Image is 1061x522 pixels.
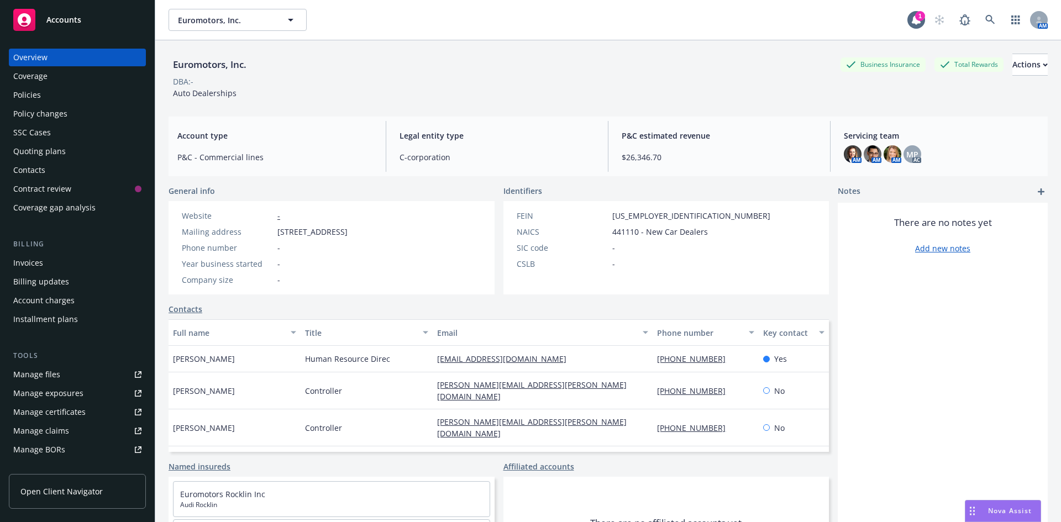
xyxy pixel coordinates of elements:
a: Manage files [9,366,146,383]
div: Manage certificates [13,403,86,421]
div: Manage exposures [13,384,83,402]
div: Phone number [182,242,273,254]
a: Manage claims [9,422,146,440]
div: Coverage [13,67,48,85]
div: Drag to move [965,500,979,521]
span: Audi Rocklin [180,500,483,510]
a: Contract review [9,180,146,198]
a: Euromotors Rocklin Inc [180,489,265,499]
button: Nova Assist [965,500,1041,522]
a: Contacts [9,161,146,179]
a: Start snowing [928,9,950,31]
span: Open Client Navigator [20,486,103,497]
div: DBA: - [173,76,193,87]
img: photo [844,145,862,163]
a: Overview [9,49,146,66]
div: Year business started [182,258,273,270]
span: There are no notes yet [894,216,992,229]
a: [PHONE_NUMBER] [657,423,734,433]
span: Nova Assist [988,506,1032,515]
div: CSLB [517,258,608,270]
span: Account type [177,130,372,141]
span: MP [906,149,918,160]
div: Manage claims [13,422,69,440]
div: Euromotors, Inc. [169,57,251,72]
div: Invoices [13,254,43,272]
a: Affiliated accounts [503,461,574,472]
a: [PERSON_NAME][EMAIL_ADDRESS][PERSON_NAME][DOMAIN_NAME] [437,416,627,439]
a: - [277,210,280,221]
div: Overview [13,49,48,66]
span: General info [169,185,215,197]
span: P&C estimated revenue [622,130,817,141]
div: Contract review [13,180,71,198]
span: Controller [305,385,342,397]
button: Title [301,319,433,346]
a: Manage exposures [9,384,146,402]
a: Installment plans [9,310,146,328]
div: FEIN [517,210,608,222]
button: Email [433,319,653,346]
div: Full name [173,327,284,339]
div: SSC Cases [13,124,51,141]
div: Phone number [657,327,742,339]
a: Coverage [9,67,146,85]
div: Installment plans [13,310,78,328]
span: Servicing team [844,130,1039,141]
a: Invoices [9,254,146,272]
div: Total Rewards [934,57,1004,71]
div: Manage BORs [13,441,65,458]
span: 441110 - New Car Dealers [612,226,708,238]
a: Coverage gap analysis [9,199,146,217]
span: Identifiers [503,185,542,197]
a: Summary of insurance [9,460,146,477]
span: P&C - Commercial lines [177,151,372,163]
div: Actions [1012,54,1048,75]
a: Manage BORs [9,441,146,458]
span: - [277,274,280,286]
a: [PERSON_NAME][EMAIL_ADDRESS][PERSON_NAME][DOMAIN_NAME] [437,379,627,402]
div: Key contact [763,327,812,339]
span: [STREET_ADDRESS] [277,226,348,238]
span: Accounts [46,15,81,24]
div: Account charges [13,292,75,309]
a: add [1034,185,1048,198]
div: Website [182,210,273,222]
button: Phone number [653,319,758,346]
a: Policy changes [9,105,146,123]
span: Controller [305,422,342,434]
span: [US_EMPLOYER_IDENTIFICATION_NUMBER] [612,210,770,222]
div: Company size [182,274,273,286]
a: [PHONE_NUMBER] [657,386,734,396]
div: Coverage gap analysis [13,199,96,217]
button: Full name [169,319,301,346]
div: Policy changes [13,105,67,123]
a: Account charges [9,292,146,309]
div: Billing updates [13,273,69,291]
div: Mailing address [182,226,273,238]
a: [PHONE_NUMBER] [657,354,734,364]
div: SIC code [517,242,608,254]
span: Auto Dealerships [173,88,237,98]
div: Policies [13,86,41,104]
span: Legal entity type [400,130,595,141]
span: Yes [774,353,787,365]
a: Accounts [9,4,146,35]
div: Quoting plans [13,143,66,160]
a: Manage certificates [9,403,146,421]
a: Report a Bug [954,9,976,31]
div: Business Insurance [841,57,926,71]
span: No [774,385,785,397]
img: photo [864,145,881,163]
span: Notes [838,185,860,198]
a: Search [979,9,1001,31]
a: SSC Cases [9,124,146,141]
div: NAICS [517,226,608,238]
button: Actions [1012,54,1048,76]
div: Contacts [13,161,45,179]
div: Manage files [13,366,60,383]
span: - [277,242,280,254]
a: Quoting plans [9,143,146,160]
button: Key contact [759,319,829,346]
